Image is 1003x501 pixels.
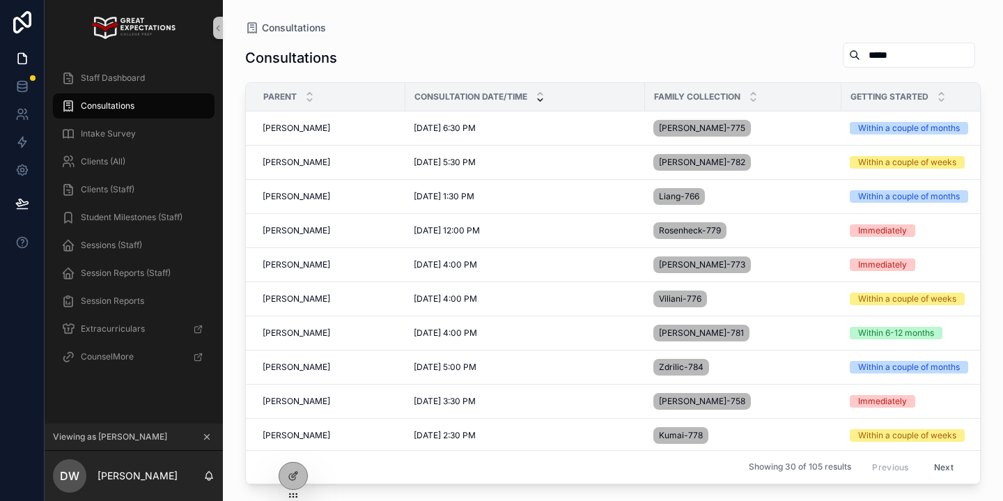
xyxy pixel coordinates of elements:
span: [PERSON_NAME] [263,123,330,134]
span: Staff Dashboard [81,72,145,84]
a: Clients (All) [53,149,215,174]
span: [DATE] 6:30 PM [414,123,476,134]
span: [DATE] 4:00 PM [414,327,477,339]
a: [DATE] 2:30 PM [414,430,637,441]
span: [PERSON_NAME] [263,293,330,305]
span: Viewing as [PERSON_NAME] [53,431,167,442]
span: Liang-766 [659,191,699,202]
span: Family collection [654,91,740,102]
span: Clients (Staff) [81,184,134,195]
span: [PERSON_NAME] [263,396,330,407]
span: Rosenheck-779 [659,225,721,236]
span: [DATE] 1:30 PM [414,191,474,202]
h1: Consultations [245,48,337,68]
div: Immediately [858,395,907,408]
a: [PERSON_NAME] [263,430,397,441]
span: [PERSON_NAME] [263,362,330,373]
a: [PERSON_NAME] [263,396,397,407]
a: [PERSON_NAME] [263,225,397,236]
span: [PERSON_NAME] [263,191,330,202]
div: Within a couple of weeks [858,293,956,305]
a: [PERSON_NAME] [263,191,397,202]
a: Within a couple of months [850,361,991,373]
a: Immediately [850,224,991,237]
a: Rosenheck-779 [653,219,833,242]
button: Next [924,456,963,478]
a: [DATE] 1:30 PM [414,191,637,202]
a: Liang-766 [653,185,833,208]
a: Staff Dashboard [53,65,215,91]
span: [DATE] 5:00 PM [414,362,476,373]
a: Immediately [850,395,991,408]
span: [DATE] 4:00 PM [414,259,477,270]
span: Consultations [262,21,326,35]
span: Getting Started [850,91,928,102]
span: [DATE] 2:30 PM [414,430,476,441]
a: [PERSON_NAME] [263,157,397,168]
span: [PERSON_NAME] [263,327,330,339]
span: Extracurriculars [81,323,145,334]
span: [PERSON_NAME]-782 [659,157,745,168]
a: Within 6-12 months [850,327,991,339]
span: Intake Survey [81,128,136,139]
a: [PERSON_NAME] [263,259,397,270]
a: [PERSON_NAME]-775 [653,117,833,139]
span: Session Reports (Staff) [81,268,171,279]
span: [PERSON_NAME] [263,157,330,168]
span: Viliani-776 [659,293,701,305]
a: Sessions (Staff) [53,233,215,258]
a: [PERSON_NAME] [263,293,397,305]
span: DW [60,468,79,484]
a: Within a couple of months [850,122,991,134]
div: Within a couple of weeks [858,156,956,169]
span: Sessions (Staff) [81,240,142,251]
a: [DATE] 3:30 PM [414,396,637,407]
span: [DATE] 3:30 PM [414,396,476,407]
span: Session Reports [81,295,144,307]
a: [DATE] 6:30 PM [414,123,637,134]
a: [PERSON_NAME]-758 [653,390,833,413]
span: Student Milestones (Staff) [81,212,182,223]
span: [DATE] 12:00 PM [414,225,480,236]
a: Intake Survey [53,121,215,146]
a: [PERSON_NAME] [263,362,397,373]
a: Consultations [245,21,326,35]
div: scrollable content [45,56,223,387]
div: Within a couple of months [858,122,960,134]
span: [PERSON_NAME]-773 [659,259,745,270]
span: [PERSON_NAME] [263,259,330,270]
span: [PERSON_NAME]-758 [659,396,745,407]
a: [PERSON_NAME]-773 [653,254,833,276]
a: Immediately [850,259,991,271]
a: [PERSON_NAME] [263,123,397,134]
div: Within a couple of weeks [858,429,956,442]
a: [PERSON_NAME] [263,327,397,339]
a: Student Milestones (Staff) [53,205,215,230]
a: Within a couple of months [850,190,991,203]
a: [DATE] 4:00 PM [414,293,637,305]
a: CounselMore [53,344,215,369]
span: Kumai-778 [659,430,703,441]
span: CounselMore [81,351,134,362]
a: [PERSON_NAME]-781 [653,322,833,344]
a: Session Reports [53,288,215,314]
a: [DATE] 5:00 PM [414,362,637,373]
a: Kumai-778 [653,424,833,447]
span: [PERSON_NAME]-775 [659,123,745,134]
span: [PERSON_NAME] [263,225,330,236]
span: Zdrilic-784 [659,362,703,373]
div: Immediately [858,224,907,237]
span: [PERSON_NAME] [263,430,330,441]
span: Showing 30 of 105 results [749,462,851,473]
a: Session Reports (Staff) [53,261,215,286]
a: Within a couple of weeks [850,429,991,442]
img: App logo [92,17,175,39]
span: Clients (All) [81,156,125,167]
a: Within a couple of weeks [850,293,991,305]
span: Consultations [81,100,134,111]
a: [PERSON_NAME]-782 [653,151,833,174]
a: Clients (Staff) [53,177,215,202]
a: Viliani-776 [653,288,833,310]
a: [DATE] 12:00 PM [414,225,637,236]
span: [PERSON_NAME]-781 [659,327,744,339]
